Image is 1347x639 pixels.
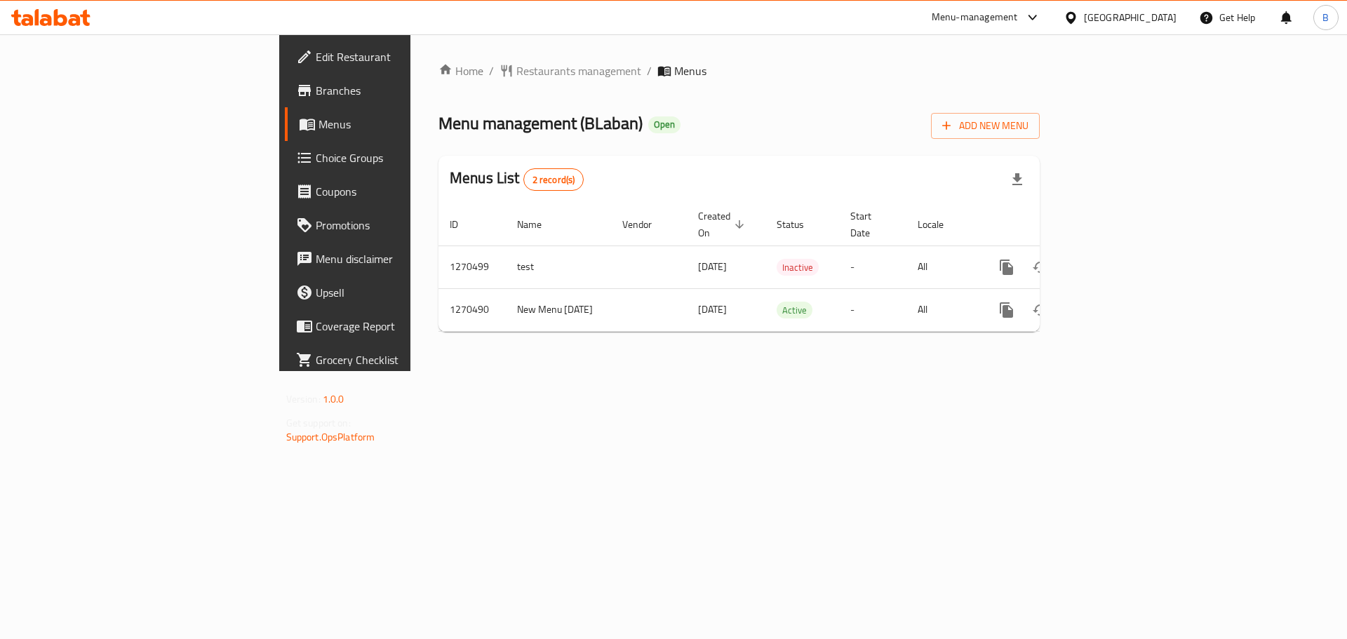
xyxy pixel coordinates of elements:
[316,250,493,267] span: Menu disclaimer
[316,217,493,234] span: Promotions
[316,48,493,65] span: Edit Restaurant
[438,62,1040,79] nav: breadcrumb
[285,175,504,208] a: Coupons
[316,82,493,99] span: Branches
[323,390,344,408] span: 1.0.0
[648,116,681,133] div: Open
[285,141,504,175] a: Choice Groups
[979,203,1136,246] th: Actions
[285,343,504,377] a: Grocery Checklist
[777,216,822,233] span: Status
[438,107,643,139] span: Menu management ( BLaban )
[674,62,706,79] span: Menus
[506,245,611,288] td: test
[839,288,906,331] td: -
[523,168,584,191] div: Total records count
[286,428,375,446] a: Support.OpsPlatform
[647,62,652,79] li: /
[319,116,493,133] span: Menus
[450,216,476,233] span: ID
[648,119,681,130] span: Open
[316,149,493,166] span: Choice Groups
[777,260,819,276] span: Inactive
[1322,10,1329,25] span: B
[316,183,493,200] span: Coupons
[285,242,504,276] a: Menu disclaimer
[698,208,749,241] span: Created On
[1024,250,1057,284] button: Change Status
[438,203,1136,332] table: enhanced table
[839,245,906,288] td: -
[316,284,493,301] span: Upsell
[942,117,1028,135] span: Add New Menu
[990,250,1024,284] button: more
[698,257,727,276] span: [DATE]
[316,351,493,368] span: Grocery Checklist
[516,62,641,79] span: Restaurants management
[1000,163,1034,196] div: Export file
[777,259,819,276] div: Inactive
[517,216,560,233] span: Name
[285,107,504,141] a: Menus
[285,40,504,74] a: Edit Restaurant
[285,208,504,242] a: Promotions
[1024,293,1057,327] button: Change Status
[932,9,1018,26] div: Menu-management
[286,414,351,432] span: Get support on:
[622,216,670,233] span: Vendor
[316,318,493,335] span: Coverage Report
[450,168,584,191] h2: Menus List
[698,300,727,318] span: [DATE]
[506,288,611,331] td: New Menu [DATE]
[524,173,584,187] span: 2 record(s)
[285,309,504,343] a: Coverage Report
[285,74,504,107] a: Branches
[777,302,812,318] span: Active
[286,390,321,408] span: Version:
[918,216,962,233] span: Locale
[906,245,979,288] td: All
[931,113,1040,139] button: Add New Menu
[906,288,979,331] td: All
[285,276,504,309] a: Upsell
[850,208,890,241] span: Start Date
[500,62,641,79] a: Restaurants management
[1084,10,1177,25] div: [GEOGRAPHIC_DATA]
[990,293,1024,327] button: more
